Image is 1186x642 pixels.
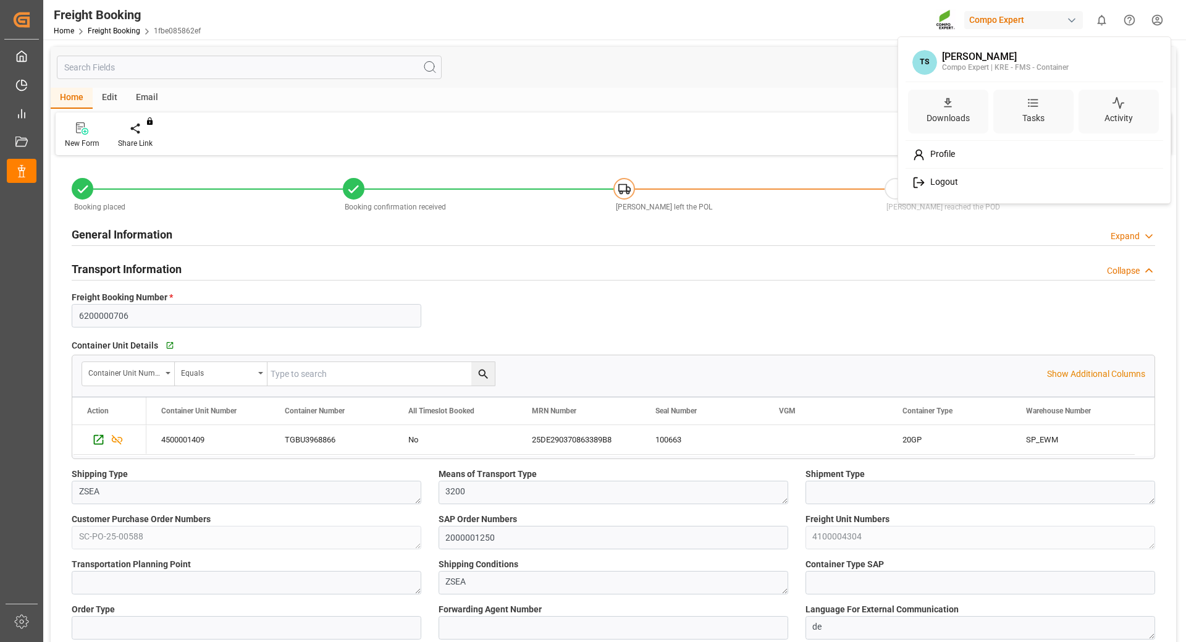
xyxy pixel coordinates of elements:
div: Tasks [1020,109,1047,127]
div: Downloads [924,109,972,127]
div: Compo Expert | KRE - FMS - Container [942,62,1069,74]
span: TS [912,50,937,75]
span: Profile [925,149,955,160]
div: Activity [1102,109,1135,127]
span: Logout [925,177,958,188]
div: [PERSON_NAME] [942,51,1069,62]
